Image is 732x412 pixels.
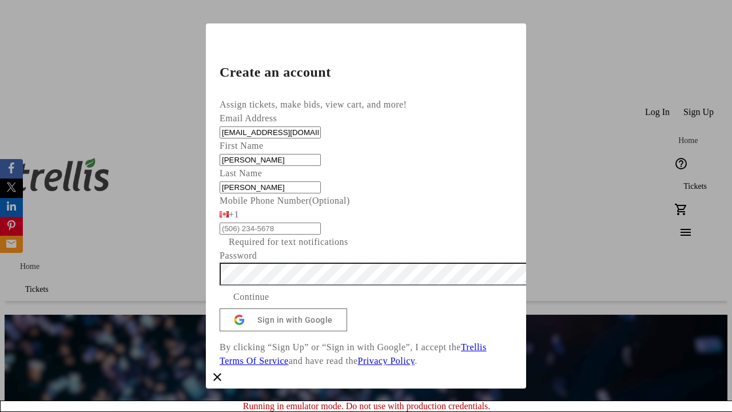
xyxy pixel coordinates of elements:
[220,126,321,138] input: Email Address
[220,251,257,260] label: Password
[220,168,262,178] label: Last Name
[220,154,321,166] input: First Name
[206,366,229,389] button: Close
[220,141,264,150] label: First Name
[220,340,512,368] p: By clicking “Sign Up” or “Sign in with Google”, I accept the and have read the .
[220,286,283,308] button: Continue
[220,196,350,205] label: Mobile Phone Number (Optional)
[220,181,321,193] input: Last Name
[220,65,512,79] h2: Create an account
[229,235,348,249] tr-hint: Required for text notifications
[220,223,321,235] input: (506) 234-5678
[257,315,333,324] span: Sign in with Google
[233,290,269,304] span: Continue
[358,356,415,366] a: Privacy Policy
[220,98,512,112] div: Assign tickets, make bids, view cart, and more!
[220,113,277,123] label: Email Address
[220,308,347,331] button: Sign in with Google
